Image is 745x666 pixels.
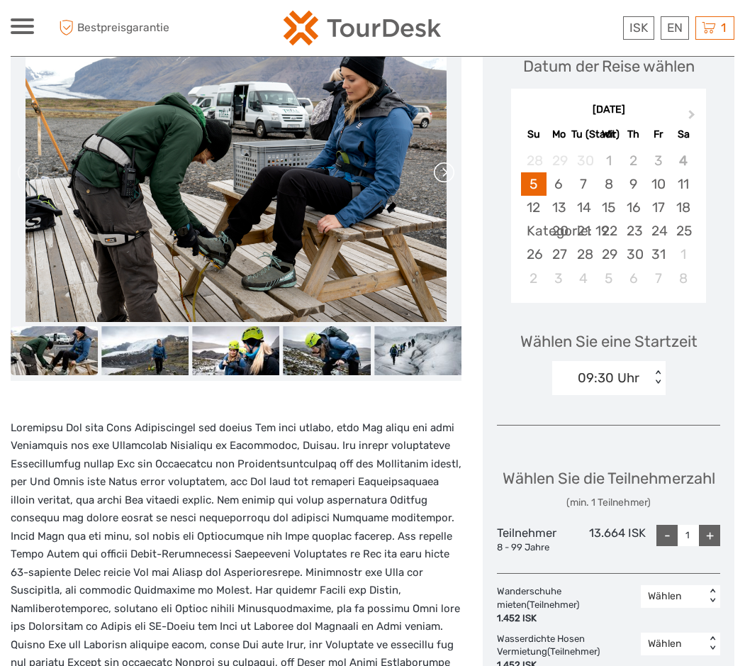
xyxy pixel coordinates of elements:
div: Wählen Dienstag, Oktober 21st, 2025 [571,219,596,243]
div: Wählen Mittwoch, Oktober 29th, 2025 [596,243,621,266]
div: Monat 2025-10 [515,149,701,290]
div: Wanderschuhe mieten (Teilnehmer) [497,585,641,626]
div: < > [651,370,663,385]
div: Wählen Freitag, 31. Oktober 2025 [646,243,671,266]
div: Wählen Donnerstag, Oktober 16th, 2025 [621,196,646,219]
div: Wählen Samstag, 25. Oktober 2025 [671,219,695,243]
div: Sa [671,125,695,144]
div: 13.664 ISK [571,525,646,555]
img: 51ba656ea82348dfac995bb9b12c95ce_slider_thumbnail.jpeg [284,326,371,375]
div: Wählen Samstag, Oktober 18th, 2025 [671,196,695,219]
div: 1.452 ISK [497,612,634,626]
div: Wir [596,125,621,144]
div: Wählen Freitag, 10. Oktober 2025 [646,172,671,196]
div: Wählen Donnerstag, 30. Oktober 2025 [621,243,646,266]
div: Th [621,125,646,144]
div: Wählen Montag, 27. Oktober 2025 [547,243,571,266]
div: Wählen Sonntag, 26. Oktober 2025 [521,243,546,266]
span: 1 [719,21,728,35]
div: Wählen Mittwoch, Oktober 8th, 2025 [596,172,621,196]
div: Wählen Samstag, Oktober 11th, 2025 [671,172,695,196]
img: c02a5f0d3e3f4c8ab797905c592c71ca_slider_thumbnail.jpeg [101,326,189,375]
div: Fr [646,125,671,144]
div: EN [661,16,689,40]
div: Nicht verfügbar Mittwoch, 1. Oktober 2025 [596,149,621,172]
div: Wählen Dienstag, 4. November 2025 [571,267,596,290]
div: Wählen Mittwoch, Oktober 15th, 2025 [596,196,621,219]
div: Sonntag, 5. Oktober 2025 [521,172,546,196]
div: Wählen Mittwoch, 22. Oktober 2025 [596,219,621,243]
div: Wählen Dienstag, Oktober 14th, 2025 [571,196,596,219]
div: - [656,525,678,546]
div: Nicht verfügbar Donnerstag, 2. Oktober 2025 [621,149,646,172]
div: Tu (Stadt) [571,125,596,144]
span: ISK [629,21,648,35]
div: Wählen Sonntag, Oktober 12th, 2025 [521,196,546,219]
div: 09:30 Uhr [578,369,639,387]
span: Wählen Sie eine Startzeit [520,331,698,353]
img: 46a52124fbd142289f1598b35268a6e6_slider_thumbnail.jpeg [374,326,461,375]
img: 2d88c71cca1f4ee0b966cb1a76e89012_slider_thumbnail.jpeg [192,326,279,375]
div: Wählen [648,637,698,651]
div: Nicht verfügbar Montag, 29. September 2025 [547,149,571,172]
div: Wählen [648,589,698,604]
div: Datum der Reise wählen [523,55,695,77]
div: Wählen Sie Freitag, November 7th, 2025 [646,267,671,290]
div: + [699,525,720,546]
div: Nicht verfügbar Freitag, 3. Oktober 2025 [646,149,671,172]
img: 120-15d4194f-c635-41b9-a512-a3cb382bfb57_logo_small.png [284,11,441,45]
div: Su [521,125,546,144]
div: Wählen Sonntag, 19. Oktober 2025 [521,219,546,243]
div: Wählen Samstag, 1. November 2025 [671,243,695,266]
div: Nicht verfügbar Dienstag, 30. September 2025 [571,149,596,172]
div: 8 - 99 Jahre [497,541,571,555]
div: Freitag, 24. Oktober 2025 wählen [646,219,671,243]
div: Wählen Dienstag, 7. Oktober 2025 [571,172,596,196]
div: Wählen Mittwoch, 5. November 2025 [596,267,621,290]
div: Wählen Sie die Teilnehmerzahl [503,467,715,509]
div: (min. 1 Teilnehmer) [503,496,715,510]
div: Nicht verfügbar Sonntag, 28. September 2025 [521,149,546,172]
div: Wählen Montag, 13. Oktober 2025 [547,196,571,219]
div: Wählen Samstag, 8. November 2025 [671,267,695,290]
img: 42a9c3d10af543c79fb0c8a56b4a9306_slider_thumbnail.jpeg [11,326,98,375]
p: We're away right now. Please check back later! [20,25,160,36]
div: Wählen Sie Sonntag, 2. November 2025 [521,267,546,290]
div: Wählen Montag, 20. Oktober 2025 [547,219,571,243]
div: Wählen Dienstag, 28. Oktober 2025 [571,243,596,266]
div: [DATE] [511,103,706,118]
div: < > [707,589,719,604]
div: Wählen Montag, Oktober 6th, 2025 [547,172,571,196]
div: Wählen Freitag, 17. Oktober 2025 [646,196,671,219]
div: < > [707,636,719,651]
div: Wählen Donnerstag, 23. Oktober 2025 [621,219,646,243]
div: Wählen Donnerstag, 9. Oktober 2025 [621,172,646,196]
button: Nächsten Monat [682,106,705,129]
div: Wählen Montag, 3. November 2025 [547,267,571,290]
div: Wählen Donnerstag, 6. November 2025 [621,267,646,290]
div: Nicht verfügbar Samstag, 4. Oktober 2025 [671,149,695,172]
button: Open LiveChat chat widget [163,22,180,39]
div: Mo [547,125,571,144]
div: Teilnehmer [497,525,571,555]
span: Bestpreisgarantie [55,16,191,40]
img: 42a9c3d10af543c79fb0c8a56b4a9306_main_slider.jpeg [26,22,447,323]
